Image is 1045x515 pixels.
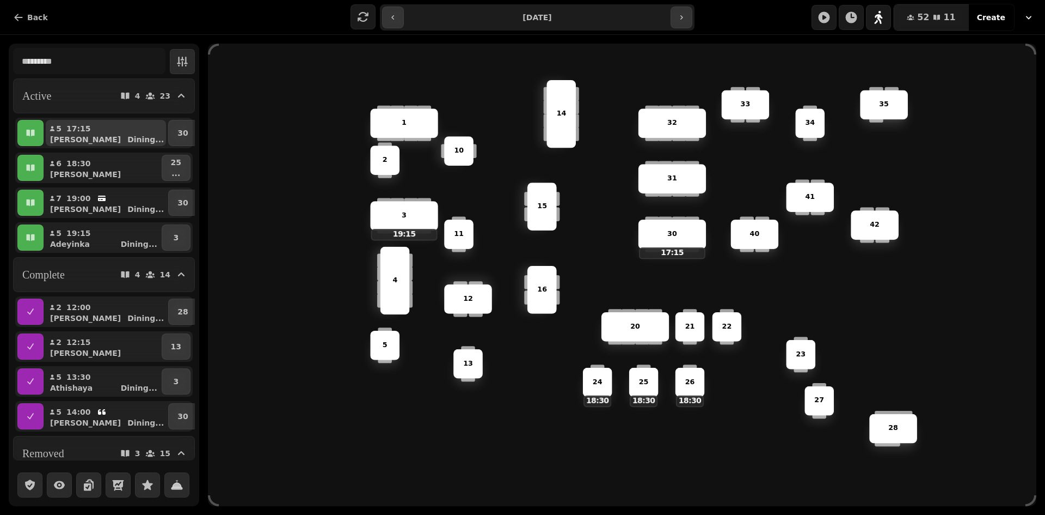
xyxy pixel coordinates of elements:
[50,383,93,393] p: Athishaya
[174,376,179,387] p: 3
[46,225,159,251] button: 519:15AdeyinkaDining...
[685,322,695,332] p: 21
[46,334,159,360] button: 212:15[PERSON_NAME]
[13,78,195,113] button: Active423
[50,417,121,428] p: [PERSON_NAME]
[56,302,62,313] p: 2
[667,173,677,184] p: 31
[640,248,705,258] p: 17:15
[46,190,166,216] button: 719:00[PERSON_NAME]Dining...
[46,120,166,146] button: 517:15[PERSON_NAME]Dining...
[593,377,603,387] p: 24
[127,417,164,428] p: Dining ...
[372,229,437,239] p: 19:15
[917,13,929,22] span: 52
[56,337,62,348] p: 2
[631,396,657,406] p: 18:30
[630,322,640,332] p: 20
[454,146,464,156] p: 10
[66,407,91,417] p: 14:00
[46,155,159,181] button: 618:30[PERSON_NAME]
[22,88,51,104] h2: Active
[814,396,824,406] p: 27
[135,450,140,457] p: 3
[127,134,164,145] p: Dining ...
[27,14,48,21] span: Back
[56,158,62,169] p: 6
[127,313,164,324] p: Dining ...
[741,99,751,110] p: 33
[66,302,91,313] p: 12:00
[177,306,188,317] p: 28
[66,158,91,169] p: 18:30
[977,14,1005,21] span: Create
[56,228,62,239] p: 5
[168,299,197,325] button: 28
[537,201,547,211] p: 15
[402,118,407,128] p: 1
[177,197,188,208] p: 30
[171,341,181,352] p: 13
[56,123,62,134] p: 5
[556,108,566,119] p: 14
[13,257,195,292] button: Complete414
[667,229,677,239] p: 30
[168,190,197,216] button: 30
[46,299,166,325] button: 212:00[PERSON_NAME]Dining...
[66,228,91,239] p: 19:15
[805,118,815,128] p: 34
[685,377,695,387] p: 26
[392,275,397,286] p: 4
[454,229,464,239] p: 11
[805,192,815,202] p: 41
[121,239,157,250] p: Dining ...
[383,340,388,350] p: 5
[168,120,197,146] button: 30
[135,92,140,100] p: 4
[160,271,170,278] p: 14
[22,446,64,461] h2: Removed
[174,232,179,243] p: 3
[162,225,190,251] button: 3
[22,267,65,282] h2: Complete
[127,204,164,215] p: Dining ...
[171,157,181,168] p: 25
[50,204,121,215] p: [PERSON_NAME]
[162,334,190,360] button: 13
[66,337,91,348] p: 12:15
[968,4,1014,31] button: Create
[537,284,547,295] p: 16
[677,396,703,406] p: 18:30
[121,383,157,393] p: Dining ...
[162,155,190,181] button: 25...
[56,407,62,417] p: 5
[50,169,121,180] p: [PERSON_NAME]
[463,294,473,304] p: 12
[66,193,91,204] p: 19:00
[66,372,91,383] p: 13:30
[383,155,388,165] p: 2
[46,403,166,429] button: 514:00[PERSON_NAME]Dining...
[56,372,62,383] p: 5
[796,349,806,360] p: 23
[722,322,732,332] p: 22
[402,210,407,221] p: 3
[585,396,611,406] p: 18:30
[50,313,121,324] p: [PERSON_NAME]
[50,134,121,145] p: [PERSON_NAME]
[50,348,121,359] p: [PERSON_NAME]
[171,168,181,179] p: ...
[13,436,195,471] button: Removed315
[750,229,760,239] p: 40
[50,239,90,250] p: Adeyinka
[177,128,188,138] p: 30
[177,411,188,422] p: 30
[135,271,140,278] p: 4
[879,99,889,110] p: 35
[870,220,880,230] p: 42
[46,368,159,395] button: 513:30AthishayaDining...
[4,7,57,28] button: Back
[667,118,677,128] p: 32
[888,423,898,434] p: 28
[894,4,969,31] button: 5211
